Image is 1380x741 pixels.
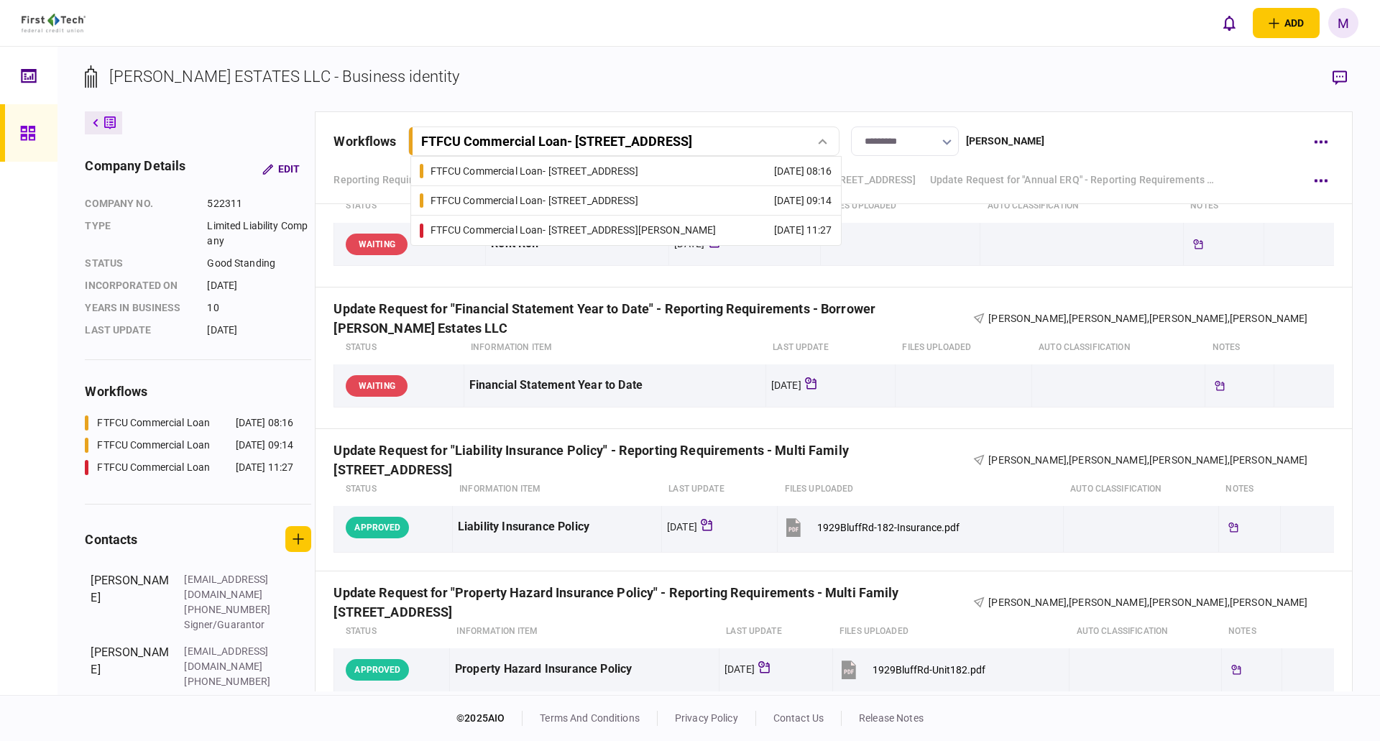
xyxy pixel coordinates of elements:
[540,712,640,724] a: terms and conditions
[22,14,86,32] img: client company logo
[1328,8,1358,38] button: M
[1228,313,1230,324] span: ,
[1230,313,1308,324] span: [PERSON_NAME]
[667,520,697,534] div: [DATE]
[1147,313,1149,324] span: ,
[1031,331,1205,364] th: auto classification
[420,216,832,245] a: FTFCU Commercial Loan- [STREET_ADDRESS][PERSON_NAME][DATE] 11:27
[838,653,985,686] button: 1929BluffRd-Unit182.pdf
[97,438,210,453] div: FTFCU Commercial Loan
[988,597,1067,608] span: [PERSON_NAME]
[431,193,638,208] div: FTFCU Commercial Loan - [STREET_ADDRESS]
[346,234,408,255] div: WAITING
[346,659,409,681] div: APPROVED
[1224,518,1243,537] div: Tickler available
[832,615,1069,648] th: Files uploaded
[431,164,638,179] div: FTFCU Commercial Loan - [STREET_ADDRESS]
[455,653,714,686] div: Property Hazard Insurance Policy
[980,190,1184,223] th: auto classification
[778,473,1064,506] th: Files uploaded
[1149,313,1228,324] span: [PERSON_NAME]
[966,134,1045,149] div: [PERSON_NAME]
[1210,377,1229,395] div: Tickler available
[1067,597,1069,608] span: ,
[771,378,801,392] div: [DATE]
[661,473,777,506] th: last update
[207,196,311,211] div: 522311
[431,223,717,238] div: FTFCU Commercial Loan - [STREET_ADDRESS][PERSON_NAME]
[1063,473,1218,506] th: auto classification
[420,186,832,215] a: FTFCU Commercial Loan- [STREET_ADDRESS][DATE] 09:14
[988,454,1067,466] span: [PERSON_NAME]
[773,712,824,724] a: contact us
[333,132,396,151] div: workflows
[774,164,832,179] div: [DATE] 08:16
[334,190,486,223] th: status
[333,311,973,326] div: Update Request for "Financial Statement Year to Date" - Reporting Requirements - Borrower [PERSON...
[85,415,293,431] a: FTFCU Commercial Loan[DATE] 08:16
[184,644,277,674] div: [EMAIL_ADDRESS][DOMAIN_NAME]
[774,223,832,238] div: [DATE] 11:27
[184,617,277,632] div: Signer/Guarantor
[334,331,464,364] th: status
[1147,597,1149,608] span: ,
[719,615,832,648] th: last update
[97,460,210,475] div: FTFCU Commercial Loan
[333,172,621,188] a: Reporting Requirements - Borrower - [PERSON_NAME] Estates LLC
[765,331,895,364] th: last update
[207,218,311,249] div: Limited Liability Company
[783,511,960,543] button: 1929BluffRd-182-Insurance.pdf
[420,157,832,185] a: FTFCU Commercial Loan- [STREET_ADDRESS][DATE] 08:16
[207,278,311,293] div: [DATE]
[85,218,193,249] div: Type
[91,572,170,632] div: [PERSON_NAME]
[675,712,738,724] a: privacy policy
[1228,454,1230,466] span: ,
[236,460,294,475] div: [DATE] 11:27
[85,438,293,453] a: FTFCU Commercial Loan[DATE] 09:14
[1067,313,1069,324] span: ,
[1147,454,1149,466] span: ,
[334,615,450,648] th: status
[408,126,839,156] button: FTFCU Commercial Loan- [STREET_ADDRESS]
[1230,454,1308,466] span: [PERSON_NAME]
[1067,454,1069,466] span: ,
[207,323,311,338] div: [DATE]
[85,156,185,182] div: company details
[91,644,170,719] div: [PERSON_NAME]
[1218,473,1280,506] th: notes
[452,473,661,506] th: Information item
[1189,235,1207,254] div: Tickler available
[421,134,692,149] div: FTFCU Commercial Loan - [STREET_ADDRESS]
[184,572,277,602] div: [EMAIL_ADDRESS][DOMAIN_NAME]
[85,460,293,475] a: FTFCU Commercial Loan[DATE] 11:27
[774,193,832,208] div: [DATE] 09:14
[817,522,960,533] div: 1929BluffRd-182-Insurance.pdf
[184,674,277,689] div: [PHONE_NUMBER]
[1205,331,1274,364] th: notes
[207,256,311,271] div: Good Standing
[236,438,294,453] div: [DATE] 09:14
[334,473,452,506] th: status
[184,602,277,617] div: [PHONE_NUMBER]
[85,300,193,316] div: years in business
[85,530,137,549] div: contacts
[449,615,719,648] th: Information item
[1069,454,1147,466] span: [PERSON_NAME]
[1228,597,1230,608] span: ,
[464,331,765,364] th: Information item
[251,156,311,182] button: Edit
[85,323,193,338] div: last update
[85,256,193,271] div: status
[873,664,985,676] div: 1929BluffRd-Unit182.pdf
[333,595,973,610] div: Update Request for "Property Hazard Insurance Policy" - Reporting Requirements - Multi Family [ST...
[1214,8,1244,38] button: open notifications list
[346,517,409,538] div: APPROVED
[821,190,980,223] th: Files uploaded
[1230,597,1308,608] span: [PERSON_NAME]
[895,331,1031,364] th: Files uploaded
[988,313,1067,324] span: [PERSON_NAME]
[469,369,760,402] div: Financial Statement Year to Date
[109,65,459,88] div: [PERSON_NAME] ESTATES LLC - Business identity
